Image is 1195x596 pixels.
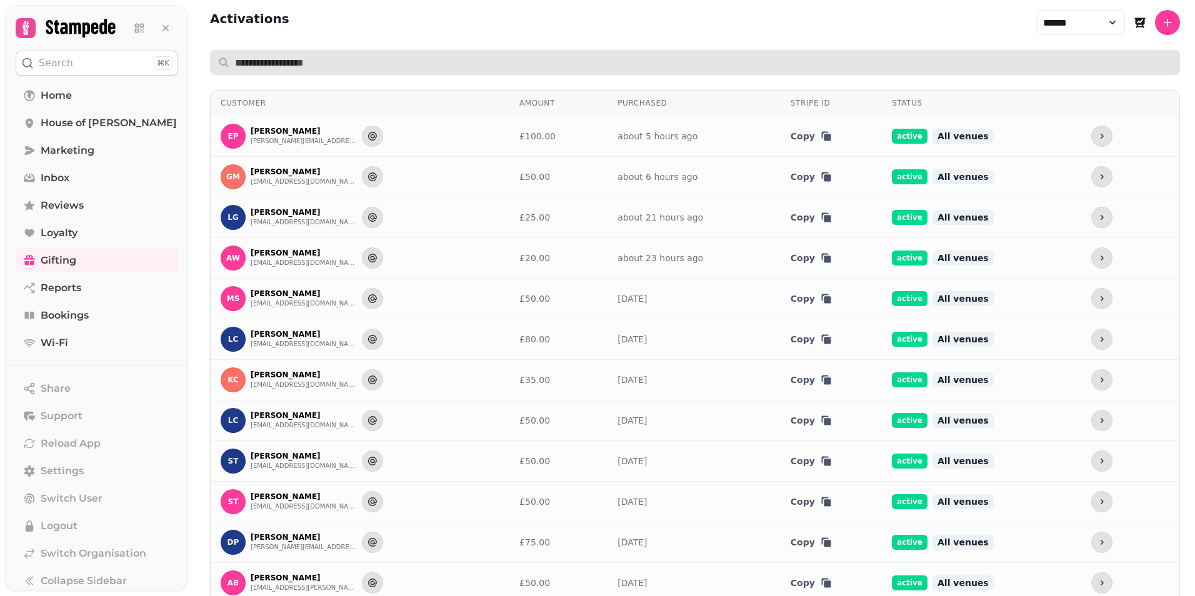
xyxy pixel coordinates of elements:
span: Inbox [41,171,69,186]
a: Gifting [16,248,178,273]
p: [PERSON_NAME] [251,370,357,380]
button: [EMAIL_ADDRESS][DOMAIN_NAME] [251,502,357,512]
p: [PERSON_NAME] [251,410,357,420]
button: Copy [791,495,832,508]
span: Logout [41,519,77,534]
button: more [1091,207,1112,228]
span: Share [41,381,71,396]
button: Support [16,404,178,429]
a: House of [PERSON_NAME] [16,111,178,136]
a: Reports [16,276,178,300]
span: active [892,494,927,509]
span: All venues [932,535,994,550]
button: more [1091,532,1112,553]
span: Reload App [41,436,101,451]
button: more [1091,166,1112,187]
div: ⌘K [154,56,172,70]
span: All venues [932,413,994,428]
h2: Activations [210,10,289,35]
button: Send to [362,410,383,431]
button: [EMAIL_ADDRESS][DOMAIN_NAME] [251,217,357,227]
div: £100.00 [519,130,597,142]
button: Copy [791,211,832,224]
button: more [1091,329,1112,350]
span: active [892,169,927,184]
a: [DATE] [617,375,647,385]
button: more [1091,247,1112,269]
button: Switch User [16,486,178,511]
button: more [1091,288,1112,309]
p: [PERSON_NAME] [251,329,357,339]
span: House of [PERSON_NAME] [41,116,177,131]
p: Search [39,56,73,71]
a: [DATE] [617,537,647,547]
button: [EMAIL_ADDRESS][DOMAIN_NAME] [251,258,357,268]
a: Wi-Fi [16,330,178,355]
span: DP [227,538,239,547]
button: [PERSON_NAME][EMAIL_ADDRESS][PERSON_NAME][DOMAIN_NAME] [251,136,357,146]
div: £25.00 [519,211,597,224]
button: Send to [362,126,383,147]
span: All venues [932,332,994,347]
span: active [892,251,927,266]
button: Send to [362,450,383,472]
button: more [1091,126,1112,147]
button: Logout [16,514,178,539]
span: All venues [932,575,994,590]
p: [PERSON_NAME] [251,207,357,217]
p: [PERSON_NAME] [251,167,357,177]
span: All venues [932,210,994,225]
span: EP [228,132,239,141]
span: All venues [932,494,994,509]
button: Send to [362,329,383,350]
span: All venues [932,291,994,306]
div: Stripe ID [791,98,872,108]
a: [DATE] [617,497,647,507]
span: Reports [41,281,81,296]
div: Purchased [617,98,771,108]
span: Collapse Sidebar [41,574,127,589]
button: Send to [362,166,383,187]
p: [PERSON_NAME] [251,451,357,461]
span: active [892,129,927,144]
div: £50.00 [519,455,597,467]
p: [PERSON_NAME] [251,573,357,583]
button: Copy [791,374,832,386]
button: [EMAIL_ADDRESS][DOMAIN_NAME] [251,420,357,430]
span: active [892,454,927,469]
div: £50.00 [519,414,597,427]
span: active [892,332,927,347]
span: GM [226,172,240,181]
a: Inbox [16,166,178,191]
span: Support [41,409,82,424]
div: £20.00 [519,252,597,264]
div: £50.00 [519,577,597,589]
a: Home [16,83,178,108]
span: active [892,210,927,225]
p: [PERSON_NAME] [251,492,357,502]
span: Bookings [41,308,89,323]
button: [EMAIL_ADDRESS][DOMAIN_NAME] [251,339,357,349]
span: All venues [932,454,994,469]
a: [DATE] [617,578,647,588]
button: Copy [791,577,832,589]
button: Copy [791,455,832,467]
span: MS [227,294,240,303]
button: Copy [791,414,832,427]
span: Gifting [41,253,76,268]
button: more [1091,450,1112,472]
a: about 21 hours ago [617,212,703,222]
button: Share [16,376,178,401]
span: All venues [932,251,994,266]
div: Amount [519,98,597,108]
span: active [892,535,927,550]
a: Switch Organisation [16,541,178,566]
button: Copy [791,536,832,549]
button: Send to [362,207,383,228]
a: about 23 hours ago [617,253,703,263]
button: Send to [362,288,383,309]
span: Switch User [41,491,102,506]
button: Send to [362,247,383,269]
button: more [1091,410,1112,431]
span: AW [226,254,240,262]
